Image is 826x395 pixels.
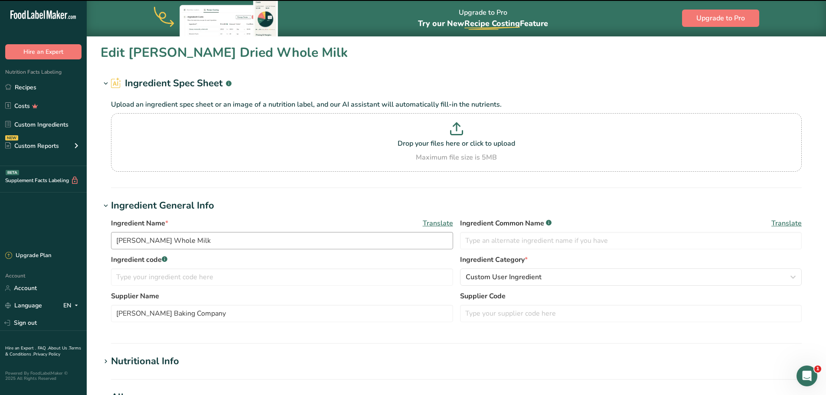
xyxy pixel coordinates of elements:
input: Type your supplier name here [111,305,453,322]
div: Upgrade to Pro [418,0,548,36]
label: Ingredient code [111,255,453,265]
span: Ingredient Name [111,218,168,229]
input: Type your ingredient name here [111,232,453,249]
span: Ingredient Common Name [460,218,552,229]
span: Translate [423,218,453,229]
span: Translate [771,218,802,229]
input: Type an alternate ingredient name if you have [460,232,802,249]
span: Recipe Costing [464,18,520,29]
span: Try our New Feature [418,18,548,29]
label: Supplier Code [460,291,802,301]
a: Privacy Policy [33,351,60,357]
div: Maximum file size is 5MB [113,152,800,163]
button: Upgrade to Pro [682,10,759,27]
iframe: Intercom live chat [797,366,817,386]
div: Powered By FoodLabelMaker © 2025 All Rights Reserved [5,371,82,381]
label: Supplier Name [111,291,453,301]
input: Type your supplier code here [460,305,802,322]
span: Custom User Ingredient [466,272,542,282]
div: Ingredient General Info [111,199,214,213]
a: Terms & Conditions . [5,345,81,357]
h1: Edit [PERSON_NAME] Dried Whole Milk [101,43,348,62]
div: NEW [5,135,18,140]
div: Custom Reports [5,141,59,150]
p: Upload an ingredient spec sheet or an image of a nutrition label, and our AI assistant will autom... [111,99,802,110]
div: BETA [6,170,19,175]
span: Upgrade to Pro [696,13,745,23]
h2: Ingredient Spec Sheet [111,76,232,91]
a: Hire an Expert . [5,345,36,351]
span: 1 [814,366,821,372]
div: Upgrade Plan [5,251,51,260]
a: Language [5,298,42,313]
button: Hire an Expert [5,44,82,59]
div: Nutritional Info [111,354,179,369]
button: Custom User Ingredient [460,268,802,286]
div: EN [63,300,82,311]
a: About Us . [48,345,69,351]
label: Ingredient Category [460,255,802,265]
p: Drop your files here or click to upload [113,138,800,149]
input: Type your ingredient code here [111,268,453,286]
a: FAQ . [38,345,48,351]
